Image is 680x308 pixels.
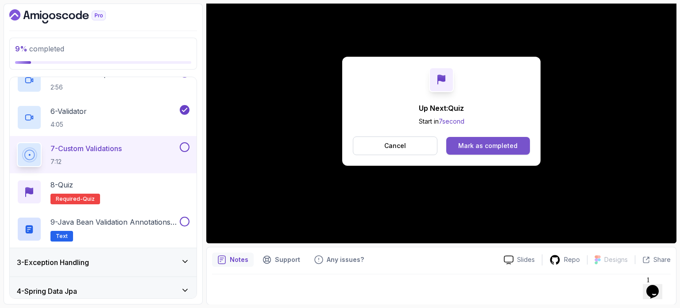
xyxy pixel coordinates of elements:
a: Dashboard [9,9,126,23]
button: Share [635,255,671,264]
p: 7:12 [50,157,122,166]
h3: 4 - Spring Data Jpa [17,286,77,296]
div: Mark as completed [458,141,518,150]
button: Mark as completed [446,137,530,155]
button: 7-Custom Validations7:12 [17,142,189,167]
p: Cancel [384,141,406,150]
iframe: chat widget [643,273,671,299]
a: Slides [497,255,542,265]
p: Support [275,255,300,264]
button: 4-Spring Data Jpa [10,277,197,305]
p: 9 - Java Bean Validation Annotations Cheat Sheet [50,217,178,227]
p: 2:56 [50,83,117,92]
p: Start in [419,117,464,126]
button: Cancel [353,136,437,155]
p: Notes [230,255,248,264]
p: Designs [604,255,628,264]
p: 8 - Quiz [50,179,73,190]
p: 6 - Validator [50,106,87,117]
button: Feedback button [309,253,369,267]
button: 6-Validator4:05 [17,105,189,130]
button: 3-Exception Handling [10,248,197,277]
p: 4:05 [50,120,87,129]
p: 7 - Custom Validations [50,143,122,154]
span: quiz [83,195,95,203]
span: 7 second [439,117,464,125]
span: Text [56,233,68,240]
a: Repo [542,254,587,265]
span: 9 % [15,44,27,53]
button: 5-Further Examples2:56 [17,68,189,93]
p: Up Next: Quiz [419,103,464,113]
p: Slides [517,255,535,264]
p: Repo [564,255,580,264]
button: Support button [257,253,305,267]
span: completed [15,44,64,53]
span: Required- [56,195,83,203]
button: 8-QuizRequired-quiz [17,179,189,204]
p: Any issues? [327,255,364,264]
button: 9-Java Bean Validation Annotations Cheat SheetText [17,217,189,242]
button: notes button [212,253,254,267]
p: Share [653,255,671,264]
h3: 3 - Exception Handling [17,257,89,268]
